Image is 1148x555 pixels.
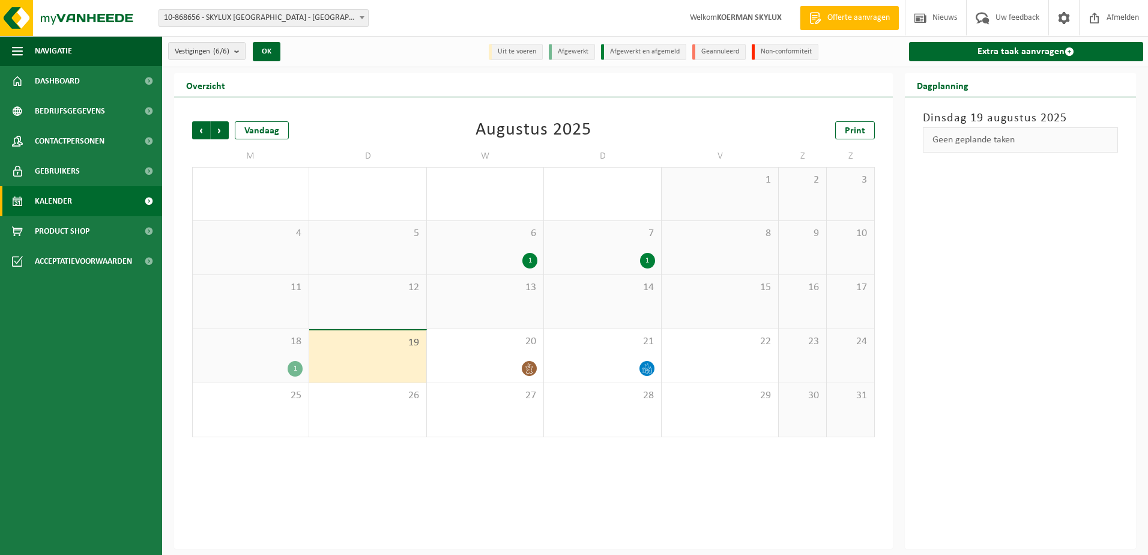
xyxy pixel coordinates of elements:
[800,6,899,30] a: Offerte aanvragen
[476,121,591,139] div: Augustus 2025
[845,126,865,136] span: Print
[833,389,868,402] span: 31
[175,43,229,61] span: Vestigingen
[779,145,827,167] td: Z
[833,335,868,348] span: 24
[174,73,237,97] h2: Overzicht
[192,121,210,139] span: Vorige
[785,227,820,240] span: 9
[833,174,868,187] span: 3
[905,73,980,97] h2: Dagplanning
[315,336,420,350] span: 19
[752,44,818,60] li: Non-conformiteit
[199,227,303,240] span: 4
[785,281,820,294] span: 16
[668,335,772,348] span: 22
[35,156,80,186] span: Gebruikers
[549,44,595,60] li: Afgewerkt
[35,186,72,216] span: Kalender
[668,174,772,187] span: 1
[550,227,654,240] span: 7
[199,335,303,348] span: 18
[159,10,368,26] span: 10-868656 - SKYLUX NV - HARELBEKE
[35,96,105,126] span: Bedrijfsgegevens
[833,281,868,294] span: 17
[785,174,820,187] span: 2
[35,66,80,96] span: Dashboard
[668,281,772,294] span: 15
[544,145,661,167] td: D
[433,227,537,240] span: 6
[717,13,782,22] strong: KOERMAN SKYLUX
[835,121,875,139] a: Print
[309,145,426,167] td: D
[550,281,654,294] span: 14
[35,36,72,66] span: Navigatie
[662,145,779,167] td: V
[668,227,772,240] span: 8
[159,9,369,27] span: 10-868656 - SKYLUX NV - HARELBEKE
[601,44,686,60] li: Afgewerkt en afgemeld
[550,335,654,348] span: 21
[253,42,280,61] button: OK
[550,389,654,402] span: 28
[199,281,303,294] span: 11
[640,253,655,268] div: 1
[668,389,772,402] span: 29
[35,246,132,276] span: Acceptatievoorwaarden
[315,227,420,240] span: 5
[315,389,420,402] span: 26
[909,42,1144,61] a: Extra taak aanvragen
[522,253,537,268] div: 1
[489,44,543,60] li: Uit te voeren
[433,389,537,402] span: 27
[35,216,89,246] span: Product Shop
[785,335,820,348] span: 23
[315,281,420,294] span: 12
[923,109,1119,127] h3: Dinsdag 19 augustus 2025
[923,127,1119,153] div: Geen geplande taken
[824,12,893,24] span: Offerte aanvragen
[433,281,537,294] span: 13
[192,145,309,167] td: M
[168,42,246,60] button: Vestigingen(6/6)
[288,361,303,377] div: 1
[785,389,820,402] span: 30
[213,47,229,55] count: (6/6)
[427,145,544,167] td: W
[235,121,289,139] div: Vandaag
[692,44,746,60] li: Geannuleerd
[833,227,868,240] span: 10
[35,126,104,156] span: Contactpersonen
[827,145,875,167] td: Z
[211,121,229,139] span: Volgende
[433,335,537,348] span: 20
[199,389,303,402] span: 25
